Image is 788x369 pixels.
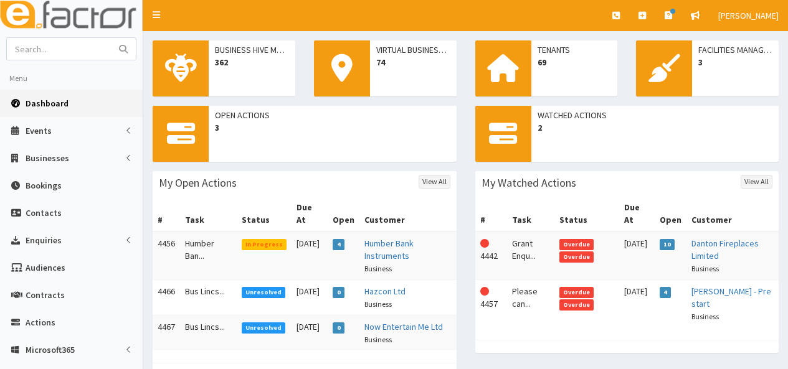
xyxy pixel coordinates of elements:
span: Watched Actions [538,109,773,121]
span: Facilities Management [698,44,772,56]
span: Unresolved [242,322,286,334]
span: 4 [660,287,672,298]
span: 10 [660,239,675,250]
th: Customer [686,196,779,231]
a: View All [741,175,772,189]
th: # [153,196,180,231]
th: Task [507,196,554,231]
th: # [475,196,508,231]
span: 362 [215,56,289,68]
span: 74 [376,56,450,68]
span: In Progress [242,239,287,250]
span: Business Hive Members [215,44,289,56]
span: Tenants [538,44,612,56]
span: 69 [538,56,612,68]
span: 4 [333,239,344,250]
span: 3 [698,56,772,68]
th: Open [328,196,359,231]
small: Business [364,335,392,344]
th: Open [655,196,686,231]
a: View All [419,175,450,189]
td: [DATE] [619,280,654,328]
a: Now Entertain Me Ltd [364,321,443,332]
th: Task [180,196,237,231]
th: Status [237,196,292,231]
th: Due At [292,196,328,231]
span: Virtual Business Addresses [376,44,450,56]
td: Bus Lincs... [180,280,237,315]
td: 4467 [153,315,180,351]
small: Business [364,264,392,273]
td: [DATE] [292,315,328,351]
td: [DATE] [292,231,328,280]
span: 2 [538,121,773,134]
th: Customer [359,196,456,231]
span: 0 [333,287,344,298]
span: Businesses [26,152,69,164]
td: 4456 [153,231,180,280]
i: This Action is overdue! [480,287,489,296]
span: Bookings [26,180,62,191]
span: Microsoft365 [26,344,75,355]
input: Search... [7,38,112,60]
small: Business [691,264,719,273]
small: Business [691,312,719,321]
h3: My Open Actions [159,177,237,189]
span: Overdue [559,239,594,250]
td: 4466 [153,280,180,315]
span: Overdue [559,287,594,298]
span: Dashboard [26,98,69,109]
td: [DATE] [292,280,328,315]
span: 0 [333,322,344,334]
h3: My Watched Actions [482,177,576,189]
td: [DATE] [619,231,654,280]
span: [PERSON_NAME] [718,10,779,21]
td: Humber Ban... [180,231,237,280]
td: Bus Lincs... [180,315,237,351]
th: Due At [619,196,654,231]
a: Hazcon Ltd [364,286,406,297]
td: Grant Enqu... [507,231,554,280]
span: 3 [215,121,450,134]
td: 4457 [475,280,508,328]
a: Danton Fireplaces Limited [691,238,759,261]
a: Humber Bank Instruments [364,238,414,261]
span: Contracts [26,289,65,301]
td: Please can... [507,280,554,328]
i: This Action is overdue! [480,239,489,248]
span: Audiences [26,262,65,273]
span: Enquiries [26,235,62,246]
span: Unresolved [242,287,286,298]
span: Actions [26,317,55,328]
td: 4442 [475,231,508,280]
span: Overdue [559,251,594,263]
a: [PERSON_NAME] - Pre start [691,286,771,309]
span: Overdue [559,299,594,311]
th: Status [554,196,619,231]
small: Business [364,299,392,309]
span: Contacts [26,207,62,218]
span: Events [26,125,52,136]
span: Open Actions [215,109,450,121]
